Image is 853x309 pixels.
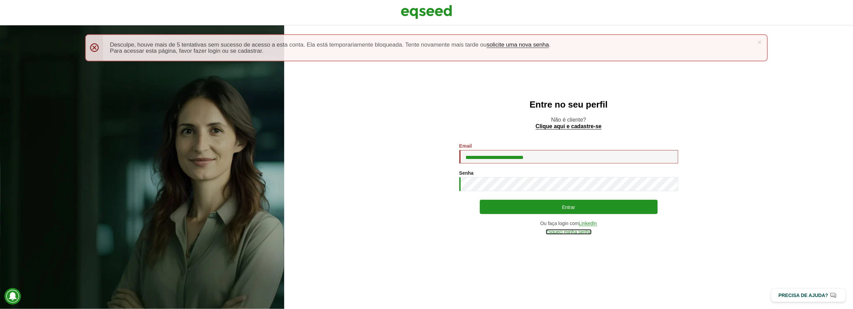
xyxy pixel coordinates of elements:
[110,48,753,54] li: Para acessar esta página, favor fazer login ou se cadastrar.
[758,38,762,46] a: ×
[401,3,452,21] img: EqSeed Logo
[579,221,597,226] a: LinkedIn
[536,124,602,129] a: Clique aqui e cadastre-se
[459,221,678,226] div: Ou faça login com
[110,42,753,48] li: Desculpe, houve mais de 5 tentativas sem sucesso de acesso a esta conta. Ela está temporariamente...
[487,42,549,48] a: solicite uma nova senha
[459,171,474,175] label: Senha
[480,200,658,214] button: Entrar
[298,100,839,110] h2: Entre no seu perfil
[459,144,472,148] label: Email
[546,230,592,235] a: Esqueci minha senha
[298,116,839,129] p: Não é cliente?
